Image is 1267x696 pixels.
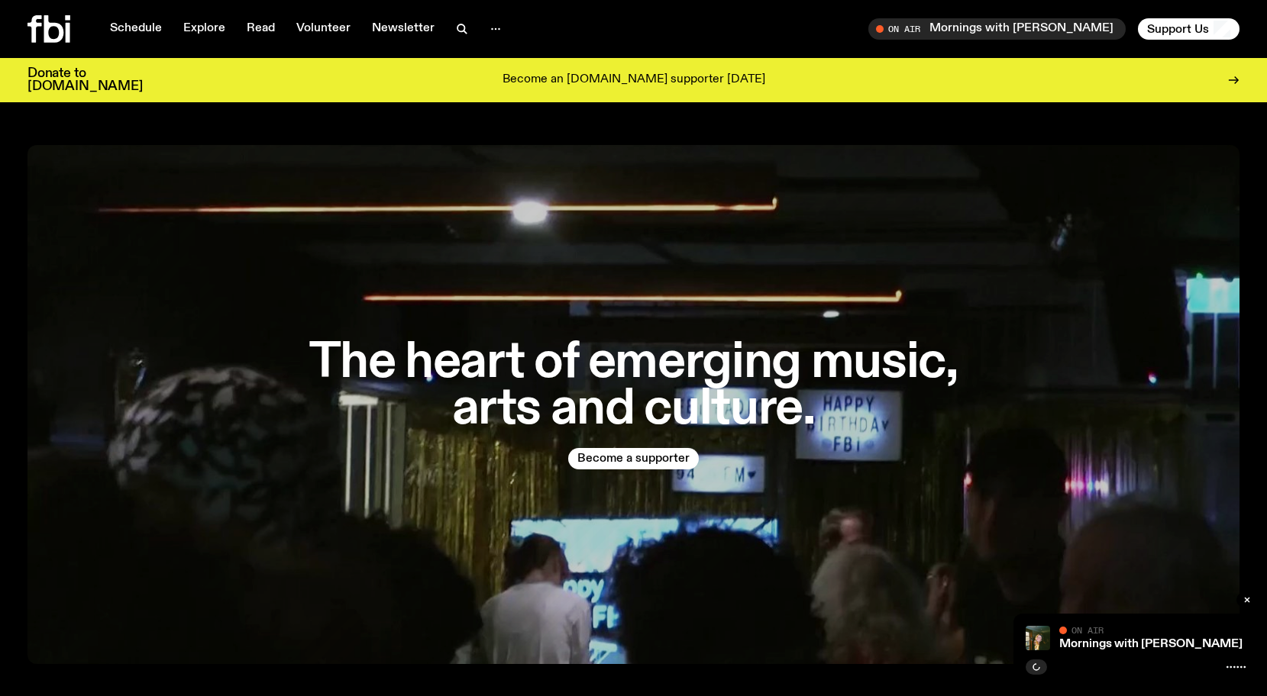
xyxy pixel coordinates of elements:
button: Become a supporter [568,448,699,469]
a: Volunteer [287,18,360,40]
a: Explore [174,18,234,40]
a: Newsletter [363,18,444,40]
a: Read [238,18,284,40]
h1: The heart of emerging music, arts and culture. [292,340,976,433]
button: Support Us [1138,18,1240,40]
h3: Donate to [DOMAIN_NAME] [27,67,143,93]
p: Become an [DOMAIN_NAME] supporter [DATE] [503,73,765,87]
img: Freya smiles coyly as she poses for the image. [1026,626,1050,650]
button: On AirMornings with [PERSON_NAME] [868,18,1126,40]
a: Mornings with [PERSON_NAME] [1059,638,1243,650]
a: Schedule [101,18,171,40]
span: On Air [1071,625,1104,635]
span: Support Us [1147,22,1209,36]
